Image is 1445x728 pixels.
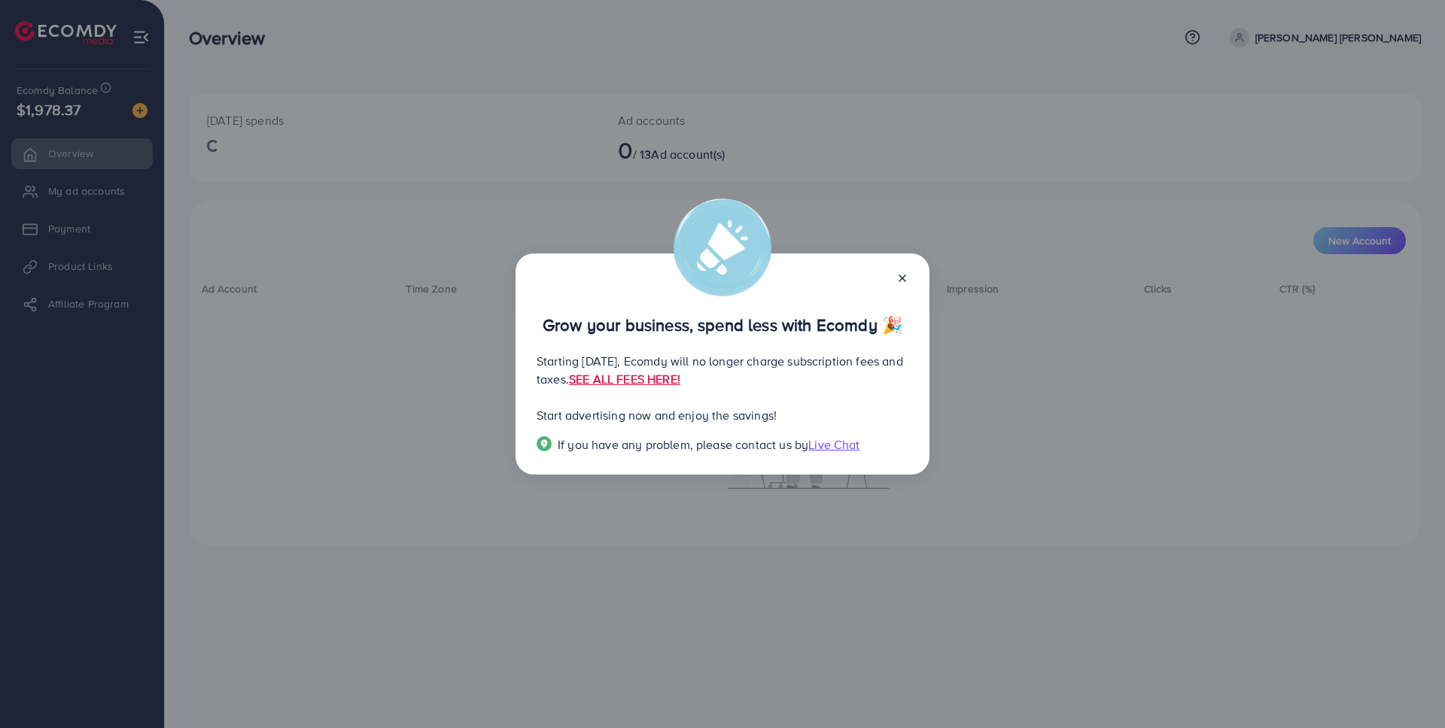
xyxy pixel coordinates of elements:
[537,352,908,388] p: Starting [DATE], Ecomdy will no longer charge subscription fees and taxes.
[558,436,808,453] span: If you have any problem, please contact us by
[569,371,680,387] a: SEE ALL FEES HERE!
[537,436,552,451] img: Popup guide
[537,406,908,424] p: Start advertising now and enjoy the savings!
[808,436,859,453] span: Live Chat
[537,316,908,334] p: Grow your business, spend less with Ecomdy 🎉
[674,199,771,296] img: alert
